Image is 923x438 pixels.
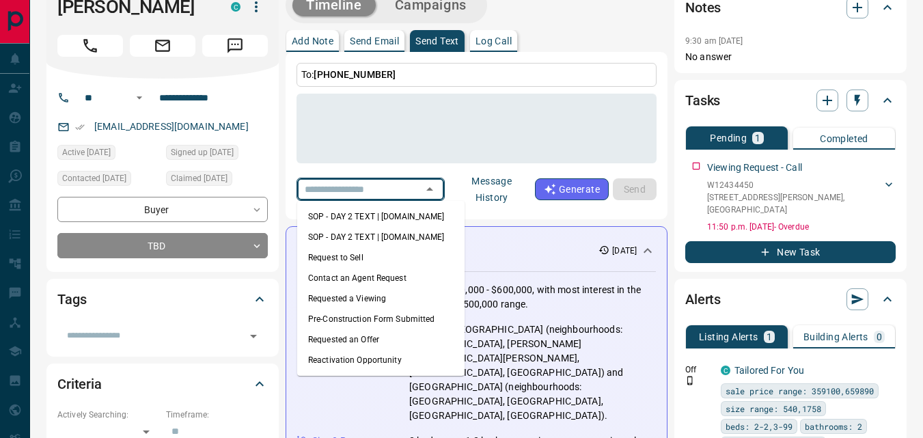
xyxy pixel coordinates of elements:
[755,133,760,143] p: 1
[231,2,240,12] div: condos.ca
[297,227,465,247] li: SOP - DAY 2 TEXT | [DOMAIN_NAME]
[685,376,695,385] svg: Push Notification Only
[726,384,874,398] span: sale price range: 359100,659890
[297,247,465,268] li: Request to Sell
[685,241,896,263] button: New Task
[292,36,333,46] p: Add Note
[707,179,882,191] p: W12434450
[62,146,111,159] span: Active [DATE]
[685,364,713,376] p: Off
[685,84,896,117] div: Tasks
[707,191,882,216] p: [STREET_ADDRESS][PERSON_NAME] , [GEOGRAPHIC_DATA]
[57,368,268,400] div: Criteria
[297,309,465,329] li: Pre-Construction Form Submitted
[350,36,399,46] p: Send Email
[803,332,868,342] p: Building Alerts
[685,283,896,316] div: Alerts
[409,323,656,423] p: Primarily [GEOGRAPHIC_DATA] (neighbourhoods: [GEOGRAPHIC_DATA], [PERSON_NAME][GEOGRAPHIC_DATA][PE...
[94,121,249,132] a: [EMAIL_ADDRESS][DOMAIN_NAME]
[726,402,821,415] span: size range: 540,1758
[171,146,234,159] span: Signed up [DATE]
[420,180,439,199] button: Close
[166,145,268,164] div: Wed Jul 07 2021
[57,233,268,258] div: TBD
[726,420,793,433] span: beds: 2-2,3-99
[820,134,868,143] p: Completed
[130,35,195,57] span: Email
[877,332,882,342] p: 0
[449,170,535,208] button: Message History
[57,35,123,57] span: Call
[166,171,268,190] div: Fri Mar 07 2025
[685,288,721,310] h2: Alerts
[131,90,148,106] button: Open
[297,350,465,370] li: Reactivation Opportunity
[612,245,637,257] p: [DATE]
[297,329,465,350] li: Requested an Offer
[699,332,758,342] p: Listing Alerts
[409,283,656,312] p: Around $350,000 - $600,000, with most interest in the $350,000 - $500,000 range.
[57,197,268,222] div: Buyer
[57,288,86,310] h2: Tags
[202,35,268,57] span: Message
[721,366,730,375] div: condos.ca
[767,332,772,342] p: 1
[57,373,102,395] h2: Criteria
[710,133,747,143] p: Pending
[805,420,862,433] span: bathrooms: 2
[62,172,126,185] span: Contacted [DATE]
[244,327,263,346] button: Open
[297,238,656,263] div: Activity Summary[DATE]
[171,172,228,185] span: Claimed [DATE]
[57,409,159,421] p: Actively Searching:
[685,50,896,64] p: No answer
[297,63,657,87] p: To:
[476,36,512,46] p: Log Call
[314,69,396,80] span: [PHONE_NUMBER]
[297,370,465,391] li: Set Up Building Alerts Opportunity
[57,145,159,164] div: Mon Oct 13 2025
[166,409,268,421] p: Timeframe:
[75,122,85,132] svg: Email Verified
[685,36,743,46] p: 9:30 am [DATE]
[297,268,465,288] li: Contact an Agent Request
[415,36,459,46] p: Send Text
[297,206,465,227] li: SOP - DAY 2 TEXT | [DOMAIN_NAME]
[707,161,802,175] p: Viewing Request - Call
[734,365,804,376] a: Tailored For You
[707,221,896,233] p: 11:50 p.m. [DATE] - Overdue
[57,283,268,316] div: Tags
[297,288,465,309] li: Requested a Viewing
[685,90,720,111] h2: Tasks
[57,171,159,190] div: Tue Oct 14 2025
[535,178,609,200] button: Generate
[707,176,896,219] div: W12434450[STREET_ADDRESS][PERSON_NAME],[GEOGRAPHIC_DATA]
